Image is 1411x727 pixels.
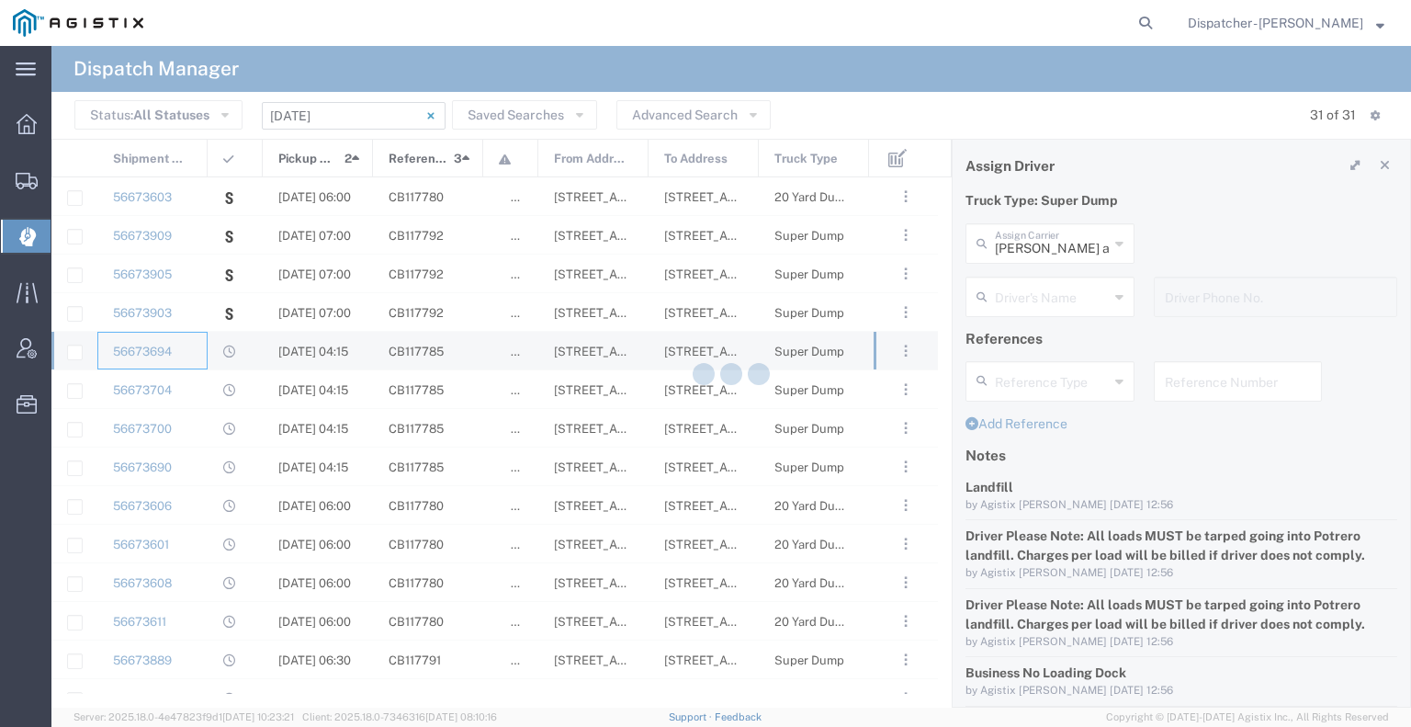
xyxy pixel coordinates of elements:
[1187,12,1385,34] button: Dispatcher - [PERSON_NAME]
[222,711,294,722] span: [DATE] 10:23:21
[669,711,715,722] a: Support
[715,711,762,722] a: Feedback
[302,711,497,722] span: Client: 2025.18.0-7346316
[13,9,143,37] img: logo
[73,711,294,722] span: Server: 2025.18.0-4e47823f9d1
[1188,13,1363,33] span: Dispatcher - Cameron Bowman
[425,711,497,722] span: [DATE] 08:10:16
[1106,710,1389,725] span: Copyright © [DATE]-[DATE] Agistix Inc., All Rights Reserved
